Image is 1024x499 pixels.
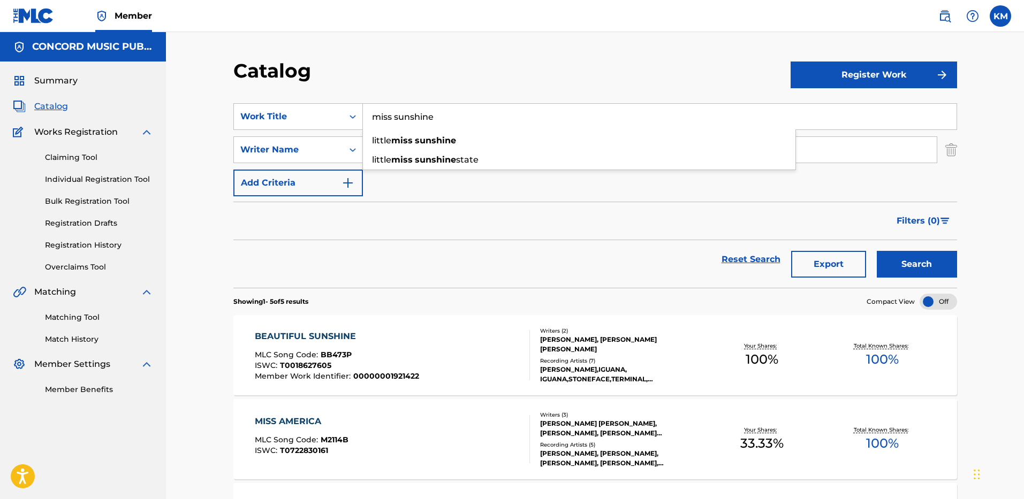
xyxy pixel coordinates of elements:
[962,5,983,27] div: Help
[540,335,702,354] div: [PERSON_NAME], [PERSON_NAME] [PERSON_NAME]
[32,41,153,53] h5: CONCORD MUSIC PUBLISHING LLC
[540,357,702,365] div: Recording Artists ( 7 )
[34,126,118,139] span: Works Registration
[854,426,911,434] p: Total Known Shares:
[391,155,413,165] strong: miss
[255,446,280,455] span: ISWC :
[415,155,456,165] strong: sunshine
[744,426,779,434] p: Your Shares:
[938,10,951,22] img: search
[255,330,419,343] div: BEAUTIFUL SUNSHINE
[13,286,26,298] img: Matching
[280,446,328,455] span: T0722830161
[890,208,957,234] button: Filters (0)
[415,135,456,145] strong: sunshine
[255,415,348,428] div: MISS AMERICA
[945,136,957,163] img: Delete Criterion
[866,434,899,453] span: 100 %
[240,143,337,156] div: Writer Name
[966,10,979,22] img: help
[791,251,866,278] button: Export
[540,449,702,468] div: [PERSON_NAME], [PERSON_NAME], [PERSON_NAME], [PERSON_NAME], [PERSON_NAME]
[940,218,950,224] img: filter
[456,155,479,165] span: state
[255,350,321,359] span: MLC Song Code :
[280,360,331,370] span: T0018627605
[45,262,153,273] a: Overclaims Tool
[45,240,153,251] a: Registration History
[255,435,321,444] span: MLC Song Code :
[13,358,26,371] img: Member Settings
[353,371,419,381] span: 00000001921422
[934,5,955,27] a: Public Search
[95,10,108,22] img: Top Rightsholder
[540,441,702,449] div: Recording Artists ( 5 )
[974,458,980,490] div: Drag
[867,297,915,306] span: Compact View
[140,358,153,371] img: expand
[45,152,153,163] a: Claiming Tool
[233,170,363,196] button: Add Criteria
[34,74,78,87] span: Summary
[140,286,153,298] img: expand
[13,74,78,87] a: SummarySummary
[13,100,68,113] a: CatalogCatalog
[240,110,337,123] div: Work Title
[740,434,784,453] span: 33.33 %
[13,100,26,113] img: Catalog
[13,8,54,24] img: MLC Logo
[233,103,957,288] form: Search Form
[540,327,702,335] div: Writers ( 2 )
[342,176,354,189] img: 9d2ae6d4665cec9f34b9.svg
[45,196,153,207] a: Bulk Registration Tool
[115,10,152,22] span: Member
[45,174,153,185] a: Individual Registration Tool
[34,358,110,371] span: Member Settings
[866,350,899,369] span: 100 %
[990,5,1011,27] div: User Menu
[746,350,778,369] span: 100 %
[233,315,957,395] a: BEAUTIFUL SUNSHINEMLC Song Code:BB473PISWC:T0018627605Member Work Identifier:00000001921422Writer...
[391,135,413,145] strong: miss
[233,59,316,83] h2: Catalog
[744,342,779,350] p: Your Shares:
[233,399,957,479] a: MISS AMERICAMLC Song Code:M2114BISWC:T0722830161Writers (3)[PERSON_NAME] [PERSON_NAME], [PERSON_N...
[13,41,26,53] img: Accounts
[791,62,957,88] button: Register Work
[45,334,153,345] a: Match History
[854,342,911,350] p: Total Known Shares:
[716,248,786,271] a: Reset Search
[994,330,1024,416] iframe: Resource Center
[321,350,352,359] span: BB473P
[45,384,153,395] a: Member Benefits
[540,365,702,384] div: [PERSON_NAME],IGUANA, IGUANA,STONEFACE,TERMINAL, [PERSON_NAME];IGUANA, [PERSON_NAME];[PERSON_NAME...
[34,286,76,298] span: Matching
[233,297,308,306] p: Showing 1 - 5 of 5 results
[897,214,940,227] span: Filters ( 0 )
[13,126,27,139] img: Works Registration
[372,155,391,165] span: little
[34,100,68,113] span: Catalog
[540,419,702,438] div: [PERSON_NAME] [PERSON_NAME], [PERSON_NAME], [PERSON_NAME] [PERSON_NAME]
[970,448,1024,499] iframe: Chat Widget
[255,360,280,370] span: ISWC :
[321,435,348,444] span: M2114B
[45,218,153,229] a: Registration Drafts
[877,251,957,278] button: Search
[540,411,702,419] div: Writers ( 3 )
[140,126,153,139] img: expand
[45,312,153,323] a: Matching Tool
[372,135,391,145] span: little
[936,68,949,81] img: f7272a7cc735f4ea7f67.svg
[255,371,353,381] span: Member Work Identifier :
[13,74,26,87] img: Summary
